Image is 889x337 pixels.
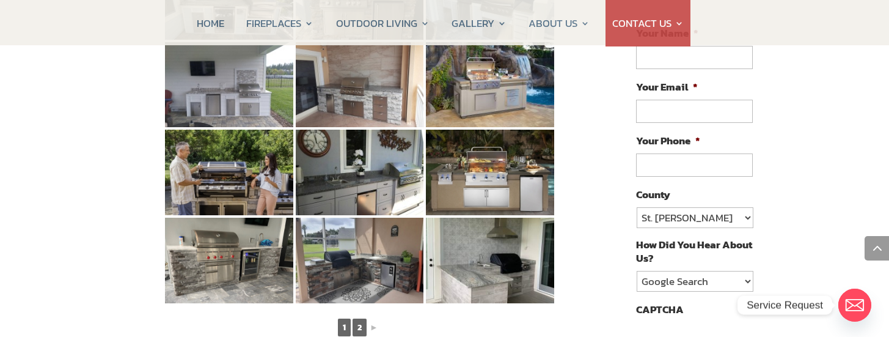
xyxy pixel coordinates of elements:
[636,303,684,316] label: CAPTCHA
[165,130,293,215] img: 18
[353,319,367,336] a: 2
[636,80,698,94] label: Your Email
[296,130,424,215] img: 19
[338,319,351,336] span: 1
[636,188,670,201] label: County
[368,320,379,335] a: ►
[165,42,293,128] img: 15
[426,130,554,215] img: 20
[636,238,752,265] label: How Did You Hear About Us?
[838,289,871,322] a: Email
[165,218,293,303] img: 21
[296,218,424,303] img: 22
[426,218,554,303] img: 23
[296,42,424,128] img: 16
[636,134,700,147] label: Your Phone
[426,42,554,128] img: 17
